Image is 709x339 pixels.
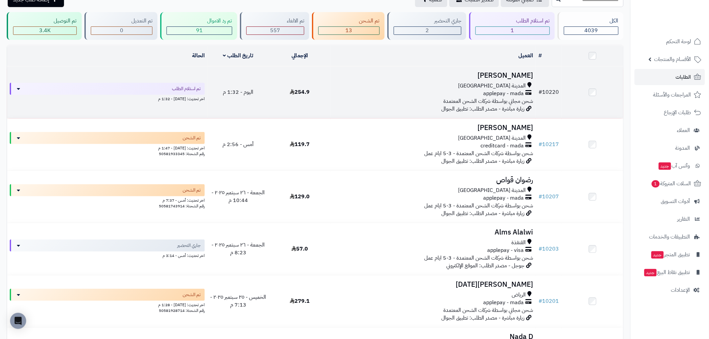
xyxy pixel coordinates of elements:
span: القنفذة [511,239,526,247]
a: الكل4039 [556,12,625,40]
span: 279.1 [290,297,310,305]
span: 557 [270,26,280,35]
span: # [538,193,542,201]
span: زيارة مباشرة - مصدر الطلب: تطبيق الجوال [441,209,524,217]
a: الإعدادات [635,282,705,298]
div: تم رد الاموال [167,17,232,25]
span: طلبات الإرجاع [664,108,691,117]
span: الجمعة - ٢٦ سبتمبر ٢٠٢٥ - 8:23 م [211,241,265,257]
span: 4039 [584,26,598,35]
span: الخميس - ٢٥ سبتمبر ٢٠٢٥ - 7:13 م [210,293,266,309]
span: تم الشحن [183,187,201,194]
span: شحن مجاني بواسطة شركات الشحن المعتمدة [443,97,533,105]
span: # [538,140,542,148]
div: 2 [394,27,461,35]
div: تم استلام الطلب [475,17,550,25]
div: 557 [247,27,304,35]
span: الجمعة - ٢٦ سبتمبر ٢٠٢٥ - 10:44 م [211,189,265,204]
a: #10217 [538,140,559,148]
h3: Alms Alalwi [333,228,533,236]
div: اخر تحديث: أمس - 7:37 م [10,196,205,203]
div: اخر تحديث: أمس - 3:14 م [10,252,205,259]
a: طلبات الإرجاع [635,105,705,121]
a: العملاء [635,122,705,138]
span: اليوم - 1:32 م [223,88,253,96]
span: شحن بواسطة شركات الشحن المعتمدة - 3-5 ايام عمل [424,149,533,157]
div: 13 [319,27,379,35]
div: تم الشحن [318,17,380,25]
a: #10203 [538,245,559,253]
a: تم الالغاء 557 [239,12,311,40]
a: الإجمالي [292,52,308,60]
span: المراجعات والأسئلة [653,90,691,99]
span: تطبيق المتجر [651,250,690,259]
a: المراجعات والأسئلة [635,87,705,103]
span: زيارة مباشرة - مصدر الطلب: تطبيق الجوال [441,314,524,322]
span: زيارة مباشرة - مصدر الطلب: تطبيق الجوال [441,105,524,113]
a: تم استلام الطلب 1 [468,12,556,40]
span: 0 [120,26,123,35]
span: الرياض [512,291,526,299]
span: المدونة [675,143,690,153]
div: اخر تحديث: [DATE] - 1:47 م [10,144,205,151]
span: 2 [426,26,429,35]
a: وآتس آبجديد [635,158,705,174]
a: تم الشحن 13 [311,12,386,40]
a: تم التعديل 0 [83,12,159,40]
span: أدوات التسويق [661,197,690,206]
h3: رضوان قواص [333,176,533,184]
span: # [538,88,542,96]
a: # [538,52,542,60]
a: السلات المتروكة1 [635,176,705,192]
span: الطلبات [676,72,691,82]
span: 1 [511,26,514,35]
span: 91 [196,26,203,35]
div: 1 [476,27,550,35]
span: applepay - visa [487,247,524,254]
span: جديد [659,162,671,170]
span: وآتس آب [658,161,690,171]
a: الطلبات [635,69,705,85]
div: اخر تحديث: [DATE] - 1:32 م [10,95,205,102]
div: 91 [167,27,232,35]
a: تطبيق نقاط البيعجديد [635,264,705,280]
div: Open Intercom Messenger [10,313,26,329]
span: 1 [652,180,660,188]
span: جاري التحضير [177,242,201,249]
div: الكل [564,17,619,25]
a: الحالة [192,52,205,60]
h3: [PERSON_NAME] [333,124,533,132]
a: المدونة [635,140,705,156]
span: creditcard - mada [480,142,524,150]
span: المدينة [GEOGRAPHIC_DATA] [458,82,526,90]
span: 3.4K [39,26,51,35]
span: الأقسام والمنتجات [654,55,691,64]
span: applepay - mada [483,299,524,307]
a: #10220 [538,88,559,96]
h3: [PERSON_NAME][DATE] [333,281,533,288]
span: 57.0 [292,245,308,253]
span: 13 [345,26,352,35]
span: تم الشحن [183,135,201,141]
span: تم الشحن [183,291,201,298]
span: العملاء [677,126,690,135]
h3: [PERSON_NAME] [333,72,533,79]
a: أدوات التسويق [635,193,705,209]
div: جاري التحضير [394,17,462,25]
span: أمس - 2:56 م [222,140,254,148]
div: 3375 [13,27,76,35]
a: #10207 [538,193,559,201]
span: # [538,297,542,305]
span: التقارير [678,214,690,224]
span: المدينة [GEOGRAPHIC_DATA] [458,134,526,142]
div: 0 [91,27,152,35]
span: شحن بواسطة شركات الشحن المعتمدة - 3-5 ايام عمل [424,202,533,210]
span: الإعدادات [671,285,690,295]
span: تطبيق نقاط البيع [644,268,690,277]
a: لوحة التحكم [635,33,705,50]
a: التقارير [635,211,705,227]
span: شحن بواسطة شركات الشحن المعتمدة - 3-5 ايام عمل [424,254,533,262]
span: المدينة [GEOGRAPHIC_DATA] [458,187,526,194]
img: logo-2.png [663,15,703,29]
span: جديد [651,251,664,259]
